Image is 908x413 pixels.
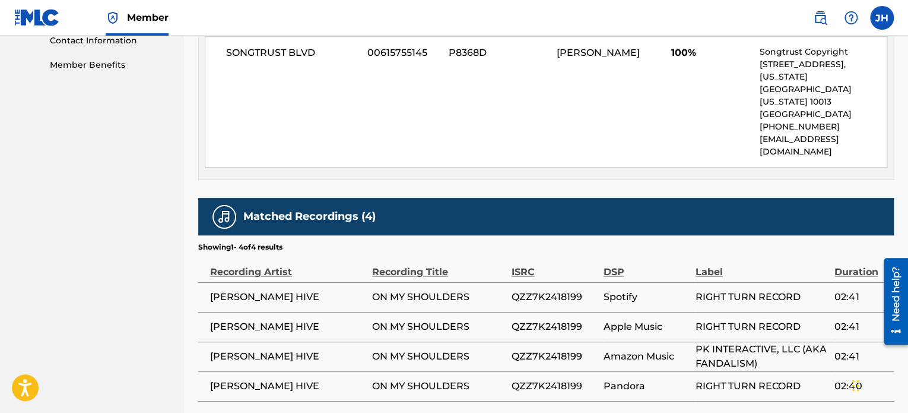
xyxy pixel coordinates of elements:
[367,46,440,60] span: 00615755145
[210,320,366,334] span: [PERSON_NAME] HIVE
[875,254,908,349] iframe: Resource Center
[760,121,887,133] p: [PHONE_NUMBER]
[834,253,888,279] div: Duration
[50,34,170,47] a: Contact Information
[604,379,690,393] span: Pandora
[210,379,366,393] span: [PERSON_NAME] HIVE
[372,253,505,279] div: Recording Title
[760,58,887,71] p: [STREET_ADDRESS],
[449,46,548,60] span: P8368D
[834,290,888,304] span: 02:41
[852,368,859,403] div: Drag
[696,253,828,279] div: Label
[372,349,505,364] span: ON MY SHOULDERS
[604,349,690,364] span: Amazon Music
[511,379,597,393] span: QZZ7K2418199
[849,356,908,413] iframe: Chat Widget
[808,6,832,30] a: Public Search
[106,11,120,25] img: Top Rightsholder
[372,320,505,334] span: ON MY SHOULDERS
[511,349,597,364] span: QZZ7K2418199
[760,46,887,58] p: Songtrust Copyright
[696,379,828,393] span: RIGHT TURN RECORD
[870,6,894,30] div: User Menu
[844,11,858,25] img: help
[217,210,231,224] img: Matched Recordings
[557,47,640,58] span: [PERSON_NAME]
[210,253,366,279] div: Recording Artist
[813,11,827,25] img: search
[226,46,358,60] span: SONGTRUST BLVD
[511,290,597,304] span: QZZ7K2418199
[760,108,887,121] p: [GEOGRAPHIC_DATA]
[760,71,887,108] p: [US_STATE][GEOGRAPHIC_DATA][US_STATE] 10013
[198,242,282,253] p: Showing 1 - 4 of 4 results
[671,46,751,60] span: 100%
[839,6,863,30] div: Help
[760,133,887,158] p: [EMAIL_ADDRESS][DOMAIN_NAME]
[604,290,690,304] span: Spotify
[511,253,597,279] div: ISRC
[210,290,366,304] span: [PERSON_NAME] HIVE
[14,9,60,26] img: MLC Logo
[372,379,505,393] span: ON MY SHOULDERS
[696,290,828,304] span: RIGHT TURN RECORD
[511,320,597,334] span: QZZ7K2418199
[210,349,366,364] span: [PERSON_NAME] HIVE
[50,59,170,71] a: Member Benefits
[372,290,505,304] span: ON MY SHOULDERS
[604,253,690,279] div: DSP
[604,320,690,334] span: Apple Music
[696,342,828,371] span: PK INTERACTIVE, LLC (AKA FANDALISM)
[834,320,888,334] span: 02:41
[834,349,888,364] span: 02:41
[834,379,888,393] span: 02:40
[243,210,376,223] h5: Matched Recordings (4)
[127,11,169,24] span: Member
[696,320,828,334] span: RIGHT TURN RECORD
